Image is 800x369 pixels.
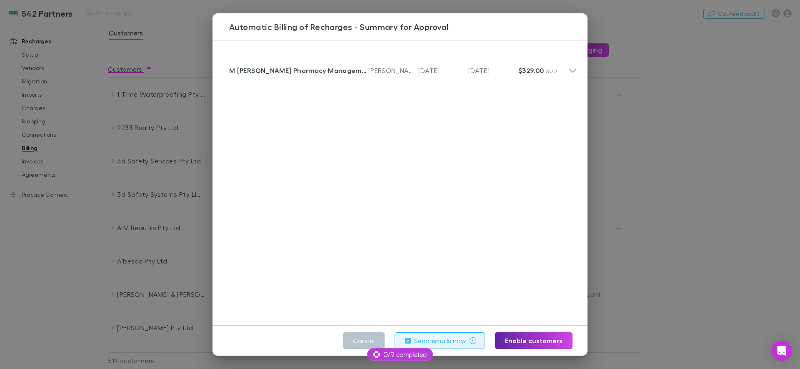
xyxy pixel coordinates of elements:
[395,332,485,349] button: Send emails now
[226,22,587,32] h3: Automatic Billing of Recharges - Summary for Approval
[495,332,572,349] button: Enable customers
[229,65,368,75] div: M [PERSON_NAME] Pharmacy Management (Coogee) Pty Ltd
[418,65,468,75] p: [DATE]
[343,332,385,349] button: Cancel
[222,50,584,84] div: M [PERSON_NAME] Pharmacy Management (Coogee) Pty Ltd[PERSON_NAME]-1664[DATE][DATE]$329.00 AUD
[414,336,466,346] label: Send emails now
[518,66,544,75] strong: $329.00
[368,65,418,75] p: [PERSON_NAME]-1664
[546,68,557,74] span: AUD
[772,341,792,361] div: Open Intercom Messenger
[468,65,518,75] p: [DATE]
